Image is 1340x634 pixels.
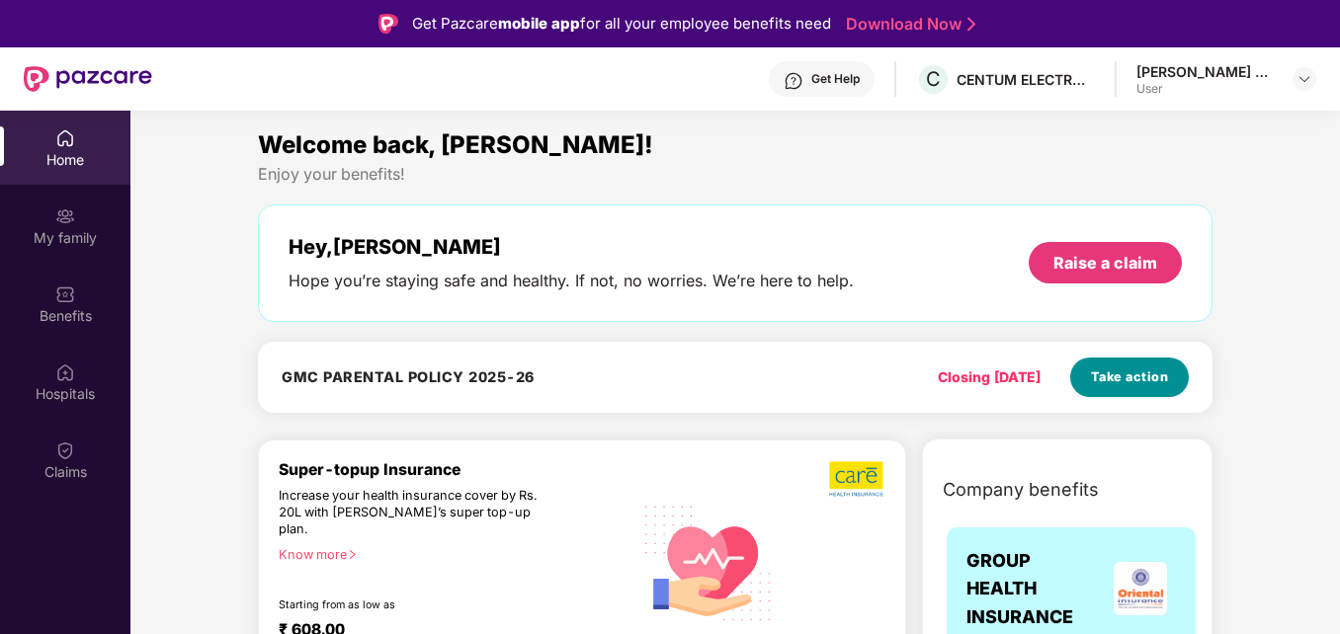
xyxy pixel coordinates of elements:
[957,70,1095,89] div: CENTUM ELECTRONICS LIMITED
[811,71,860,87] div: Get Help
[282,367,535,387] h4: GMC PARENTAL POLICY 2025-26
[498,14,580,33] strong: mobile app
[966,547,1106,631] span: GROUP HEALTH INSURANCE
[1091,367,1169,387] span: Take action
[55,206,75,226] img: svg+xml;base64,PHN2ZyB3aWR0aD0iMjAiIGhlaWdodD0iMjAiIHZpZXdCb3g9IjAgMCAyMCAyMCIgZmlsbD0ibm9uZSIgeG...
[846,14,969,35] a: Download Now
[55,284,75,304] img: svg+xml;base64,PHN2ZyBpZD0iQmVuZWZpdHMiIHhtbG5zPSJodHRwOi8vd3d3LnczLm9yZy8yMDAwL3N2ZyIgd2lkdGg9Ij...
[1070,357,1189,397] button: Take action
[258,130,653,159] span: Welcome back, [PERSON_NAME]!
[378,14,398,34] img: Logo
[1297,71,1312,87] img: svg+xml;base64,PHN2ZyBpZD0iRHJvcGRvd24tMzJ4MzIiIHhtbG5zPSJodHRwOi8vd3d3LnczLm9yZy8yMDAwL3N2ZyIgd2...
[784,71,803,91] img: svg+xml;base64,PHN2ZyBpZD0iSGVscC0zMngzMiIgeG1sbnM9Imh0dHA6Ly93d3cudzMub3JnLzIwMDAvc3ZnIiB3aWR0aD...
[55,440,75,460] img: svg+xml;base64,PHN2ZyBpZD0iQ2xhaW0iIHhtbG5zPSJodHRwOi8vd3d3LnczLm9yZy8yMDAwL3N2ZyIgd2lkdGg9IjIwIi...
[1136,81,1275,97] div: User
[279,488,547,538] div: Increase your health insurance cover by Rs. 20L with [PERSON_NAME]’s super top-up plan.
[289,235,854,259] div: Hey, [PERSON_NAME]
[943,476,1099,504] span: Company benefits
[1053,252,1157,274] div: Raise a claim
[279,460,632,479] div: Super-topup Insurance
[279,598,548,612] div: Starting from as low as
[55,362,75,382] img: svg+xml;base64,PHN2ZyBpZD0iSG9zcGl0YWxzIiB4bWxucz0iaHR0cDovL3d3dy53My5vcmcvMjAwMC9zdmciIHdpZHRoPS...
[347,549,358,560] span: right
[926,67,941,91] span: C
[1136,62,1275,81] div: [PERSON_NAME] Malar R
[279,547,621,561] div: Know more
[412,12,831,36] div: Get Pazcare for all your employee benefits need
[289,271,854,291] div: Hope you’re staying safe and healthy. If not, no worries. We’re here to help.
[258,164,1213,185] div: Enjoy your benefits!
[24,66,152,92] img: New Pazcare Logo
[1114,562,1167,615] img: insurerLogo
[829,460,885,498] img: b5dec4f62d2307b9de63beb79f102df3.png
[938,366,1041,388] div: Closing [DATE]
[967,14,975,35] img: Stroke
[55,128,75,148] img: svg+xml;base64,PHN2ZyBpZD0iSG9tZSIgeG1sbnM9Imh0dHA6Ly93d3cudzMub3JnLzIwMDAvc3ZnIiB3aWR0aD0iMjAiIG...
